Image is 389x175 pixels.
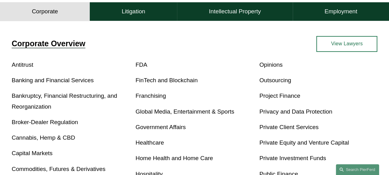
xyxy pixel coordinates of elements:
a: Private Investment Funds [259,155,326,161]
a: Bankruptcy, Financial Restructuring, and Reorganization [12,92,117,110]
a: Private Client Services [259,124,318,130]
a: Capital Markets [12,150,53,156]
a: Global Media, Entertainment & Sports [136,108,234,115]
a: Broker-Dealer Regulation [12,119,78,125]
a: FDA [136,61,147,68]
a: Government Affairs [136,124,186,130]
a: Banking and Financial Services [12,77,94,83]
a: Corporate Overview [12,39,85,48]
a: Opinions [259,61,283,68]
a: Healthcare [136,139,164,146]
a: Franchising [136,92,166,99]
a: Cannabis, Hemp & CBD [12,134,75,141]
a: FinTech and Blockchain [136,77,198,83]
a: Project Finance [259,92,300,99]
a: Privacy and Data Protection [259,108,332,115]
h4: Employment [325,8,357,16]
a: Outsourcing [259,77,291,83]
h4: Intellectual Property [209,8,261,16]
h4: Corporate [32,8,58,16]
a: Antitrust [12,61,33,68]
a: Home Health and Home Care [136,155,213,161]
a: Private Equity and Venture Capital [259,139,349,146]
h4: Litigation [122,8,145,16]
a: Search this site [336,164,379,175]
a: Commodities, Futures & Derivatives [12,166,106,172]
a: View Lawyers [316,36,377,52]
